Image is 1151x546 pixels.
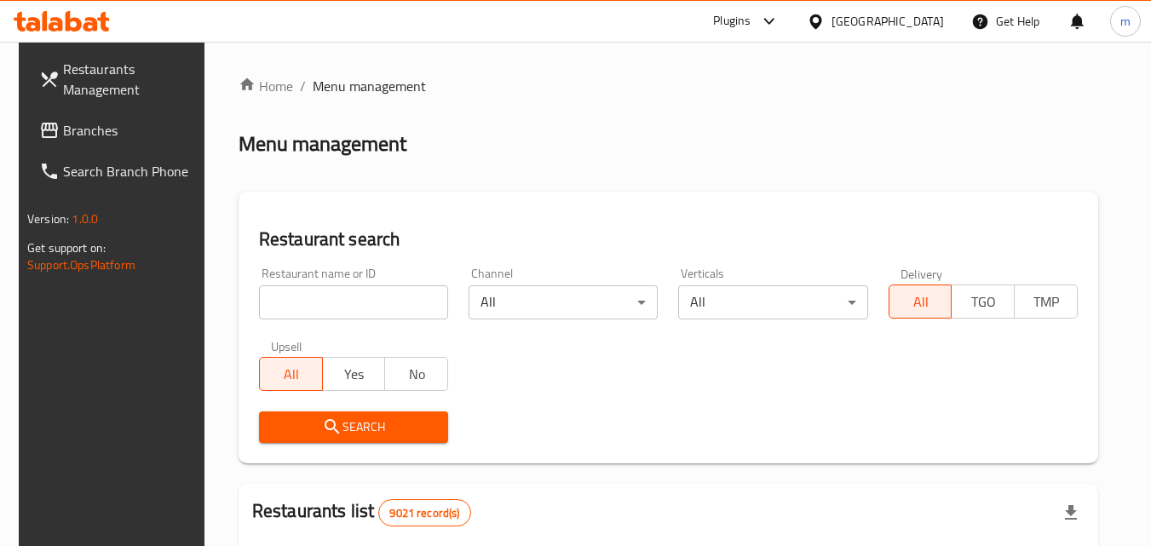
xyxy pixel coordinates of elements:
div: Plugins [713,11,751,32]
span: Menu management [313,76,426,96]
button: Search [259,411,448,443]
a: Branches [26,110,211,151]
span: TGO [958,290,1008,314]
span: TMP [1022,290,1071,314]
span: Search Branch Phone [63,161,198,181]
span: m [1120,12,1131,31]
span: No [392,362,441,387]
div: [GEOGRAPHIC_DATA] [832,12,944,31]
button: Yes [322,357,386,391]
nav: breadcrumb [239,76,1098,96]
div: All [469,285,658,319]
span: All [267,362,316,387]
a: Search Branch Phone [26,151,211,192]
span: Search [273,417,435,438]
label: Delivery [901,267,943,279]
span: 9021 record(s) [379,505,469,521]
a: Home [239,76,293,96]
a: Restaurants Management [26,49,211,110]
h2: Restaurant search [259,227,1078,252]
div: Export file [1050,492,1091,533]
li: / [300,76,306,96]
div: All [678,285,867,319]
button: TMP [1014,284,1078,319]
a: Support.OpsPlatform [27,254,135,276]
span: 1.0.0 [72,208,98,230]
button: No [384,357,448,391]
span: Get support on: [27,237,106,259]
span: Restaurants Management [63,59,198,100]
h2: Restaurants list [252,498,471,526]
span: All [896,290,946,314]
span: Branches [63,120,198,141]
button: All [889,284,952,319]
button: All [259,357,323,391]
h2: Menu management [239,130,406,158]
input: Search for restaurant name or ID.. [259,285,448,319]
button: TGO [951,284,1015,319]
span: Version: [27,208,69,230]
label: Upsell [271,340,302,352]
span: Yes [330,362,379,387]
div: Total records count [378,499,470,526]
